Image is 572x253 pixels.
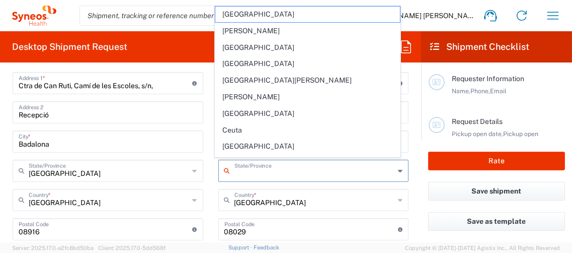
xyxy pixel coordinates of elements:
h2: Desktop Shipment Request [12,41,127,53]
h2: Shipment Checklist [430,41,529,53]
a: Feedback [254,244,279,250]
span: Comunitat Autònoma de [PERSON_NAME][GEOGRAPHIC_DATA] [215,155,400,186]
span: Copyright © [DATE]-[DATE] Agistix Inc., All Rights Reserved [405,243,560,252]
span: [GEOGRAPHIC_DATA] [215,106,400,121]
span: Server: 2025.17.0-a2fc8bd50ba [12,245,94,251]
span: Pickup open date, [452,130,503,138]
span: Client: 2025.17.0-5dd568f [98,245,166,251]
button: Save shipment [428,182,565,201]
span: Pickup close date, [466,139,519,147]
button: Rate [428,152,565,170]
span: Ceuta [215,122,400,138]
button: Save as template [428,212,565,231]
input: Shipment, tracking or reference number [80,6,341,25]
span: [GEOGRAPHIC_DATA] [215,139,400,154]
span: Email [490,87,507,95]
span: [PERSON_NAME] [215,89,400,105]
span: Name, [452,87,470,95]
span: Requester Information [452,75,524,83]
a: Support [228,244,254,250]
span: Phone, [470,87,490,95]
span: Request Details [452,117,503,125]
span: [GEOGRAPHIC_DATA] [215,56,400,72]
span: [GEOGRAPHIC_DATA][PERSON_NAME] [215,73,400,88]
span: [PERSON_NAME] [PERSON_NAME] [364,11,475,20]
